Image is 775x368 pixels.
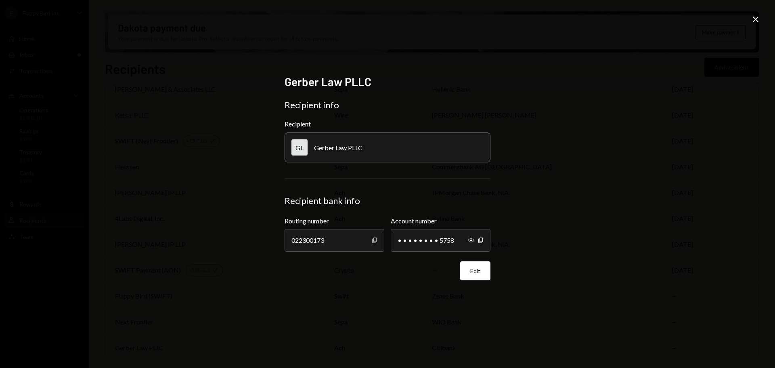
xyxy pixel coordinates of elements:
[285,229,384,252] div: 022300173
[460,261,490,280] button: Edit
[391,229,490,252] div: • • • • • • • • 5758
[285,195,490,206] div: Recipient bank info
[285,74,490,90] h2: Gerber Law PLLC
[285,120,490,128] div: Recipient
[314,144,362,151] div: Gerber Law PLLC
[391,216,490,226] label: Account number
[285,99,490,111] div: Recipient info
[291,139,308,156] div: GL
[285,216,384,226] label: Routing number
